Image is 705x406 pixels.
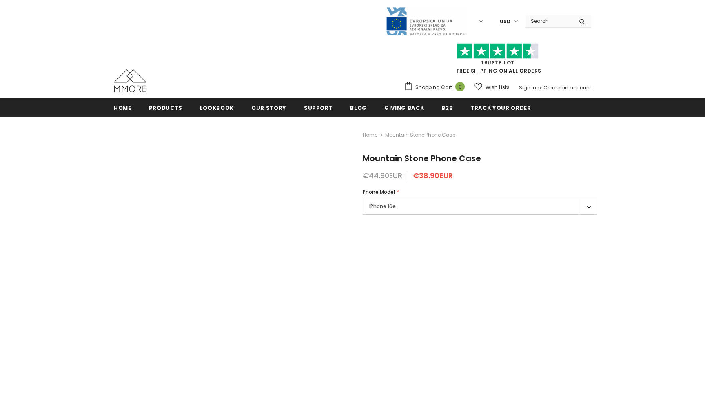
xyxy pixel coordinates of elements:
[251,98,286,117] a: Our Story
[251,104,286,112] span: Our Story
[350,104,367,112] span: Blog
[474,80,510,94] a: Wish Lists
[363,153,481,164] span: Mountain Stone Phone Case
[114,98,131,117] a: Home
[304,104,333,112] span: support
[384,98,424,117] a: Giving back
[404,47,591,74] span: FREE SHIPPING ON ALL ORDERS
[200,104,234,112] span: Lookbook
[519,84,536,91] a: Sign In
[441,104,453,112] span: B2B
[415,83,452,91] span: Shopping Cart
[537,84,542,91] span: or
[526,15,573,27] input: Search Site
[200,98,234,117] a: Lookbook
[413,171,453,181] span: €38.90EUR
[149,104,182,112] span: Products
[500,18,510,26] span: USD
[149,98,182,117] a: Products
[363,199,597,215] label: iPhone 16e
[441,98,453,117] a: B2B
[486,83,510,91] span: Wish Lists
[457,43,539,59] img: Trust Pilot Stars
[470,98,531,117] a: Track your order
[304,98,333,117] a: support
[385,130,455,140] span: Mountain Stone Phone Case
[384,104,424,112] span: Giving back
[404,81,469,93] a: Shopping Cart 0
[363,189,395,195] span: Phone Model
[363,171,402,181] span: €44.90EUR
[543,84,591,91] a: Create an account
[455,82,465,91] span: 0
[114,104,131,112] span: Home
[481,59,514,66] a: Trustpilot
[350,98,367,117] a: Blog
[470,104,531,112] span: Track your order
[363,130,377,140] a: Home
[114,69,146,92] img: MMORE Cases
[386,7,467,36] img: Javni Razpis
[386,18,467,24] a: Javni Razpis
